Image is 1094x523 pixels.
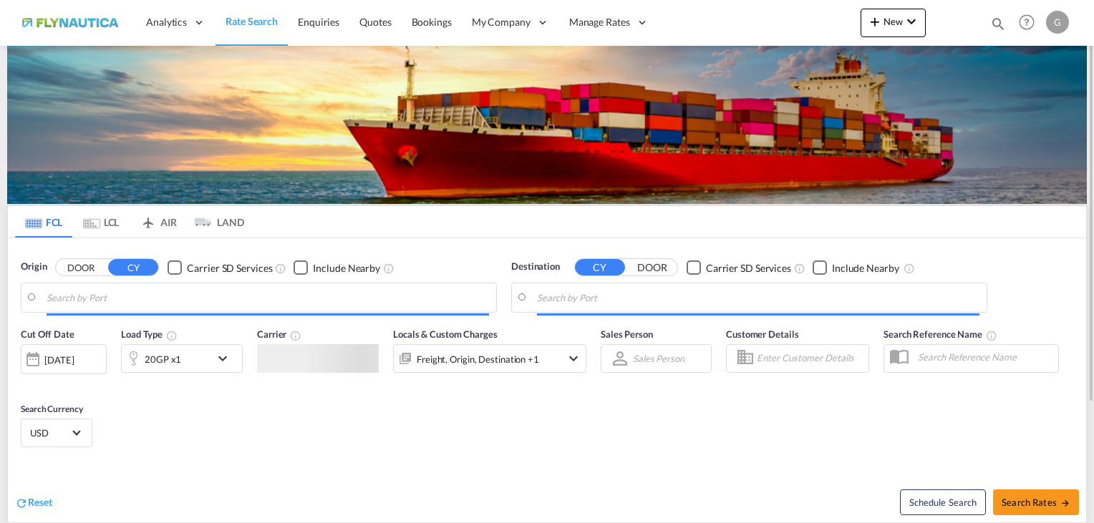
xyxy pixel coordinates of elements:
[72,206,130,238] md-tab-item: LCL
[130,206,187,238] md-tab-item: AIR
[990,16,1006,37] div: icon-magnify
[565,350,582,367] md-icon: icon-chevron-down
[44,353,74,366] div: [DATE]
[472,15,531,29] span: My Company
[168,260,272,275] md-checkbox: Checkbox No Ink
[21,373,32,392] md-datepicker: Select
[359,16,391,28] span: Quotes
[313,261,380,275] div: Include Nearby
[726,328,798,340] span: Customer Details
[1046,11,1069,34] div: G
[911,346,1058,368] input: Search Reference Name
[108,259,158,275] button: CY
[1015,10,1046,36] div: Help
[15,206,72,238] md-tab-item: FCL
[631,348,686,368] md-select: Sales Person
[294,260,380,275] md-checkbox: Checkbox No Ink
[813,260,899,275] md-checkbox: Checkbox No Ink
[903,13,920,30] md-icon: icon-chevron-down
[30,426,70,439] span: USD
[706,261,791,275] div: Carrier SD Services
[214,350,238,367] md-icon: icon-chevron-down
[21,260,47,274] span: Origin
[1060,498,1070,508] md-icon: icon-arrow-right
[121,344,243,373] div: 20GP x1icon-chevron-down
[832,261,899,275] div: Include Nearby
[393,328,498,340] span: Locals & Custom Charges
[15,206,244,238] md-pagination-wrapper: Use the left and right arrow keys to navigate between tabs
[383,263,394,274] md-icon: Unchecked: Ignores neighbouring ports when fetching rates.Checked : Includes neighbouring ports w...
[8,238,1086,522] div: Origin DOOR CY Checkbox No InkUnchecked: Search for CY (Container Yard) services for all selected...
[861,9,926,37] button: icon-plus 400-fgNewicon-chevron-down
[257,328,301,340] span: Carrier
[47,287,489,308] input: Search by Port
[166,330,178,341] md-icon: icon-information-outline
[417,349,539,369] div: Freight Origin Destination Factory Stuffing
[15,497,28,509] md-icon: icon-refresh
[29,422,84,443] md-select: Select Currency: $ USDUnited States Dollar
[900,489,986,515] button: Note: By default Schedule search will only considerorigin ports, destination ports and cut off da...
[15,495,52,511] div: icon-refreshReset
[145,349,181,369] div: 20GP x1
[537,287,979,308] input: Search by Port
[1015,10,1039,34] span: Help
[412,16,452,28] span: Bookings
[904,263,915,274] md-icon: Unchecked: Ignores neighbouring ports when fetching rates.Checked : Includes neighbouring ports w...
[511,260,560,274] span: Destination
[687,260,791,275] md-checkbox: Checkbox No Ink
[21,6,118,39] img: 9ba71a70730211f0938d81abc5cb9893.png
[393,344,586,373] div: Freight Origin Destination Factory Stuffingicon-chevron-down
[290,330,301,341] md-icon: The selected Trucker/Carrierwill be displayed in the rate results If the rates are from another f...
[993,489,1079,515] button: Search Ratesicon-arrow-right
[146,15,187,29] span: Analytics
[986,330,997,341] md-icon: Your search will be saved by the below given name
[28,496,52,508] span: Reset
[794,263,805,274] md-icon: Unchecked: Search for CY (Container Yard) services for all selected carriers.Checked : Search for...
[569,15,630,29] span: Manage Rates
[226,15,278,27] span: Rate Search
[575,259,625,275] button: CY
[990,16,1006,31] md-icon: icon-magnify
[187,261,272,275] div: Carrier SD Services
[21,328,74,340] span: Cut Off Date
[1002,497,1070,508] span: Search Rates
[298,16,339,28] span: Enquiries
[275,263,286,274] md-icon: Unchecked: Search for CY (Container Yard) services for all selected carriers.Checked : Search for...
[140,214,157,225] md-icon: icon-airplane
[866,16,920,27] span: New
[21,404,83,414] span: Search Currency
[601,328,653,340] span: Sales Person
[7,46,1087,204] img: LCL+%26+FCL+BACKGROUND.png
[884,328,997,340] span: Search Reference Name
[187,206,244,238] md-tab-item: LAND
[757,348,864,369] input: Enter Customer Details
[56,260,106,276] button: DOOR
[627,260,677,276] button: DOOR
[21,344,107,374] div: [DATE]
[121,328,178,340] span: Load Type
[866,13,884,30] md-icon: icon-plus 400-fg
